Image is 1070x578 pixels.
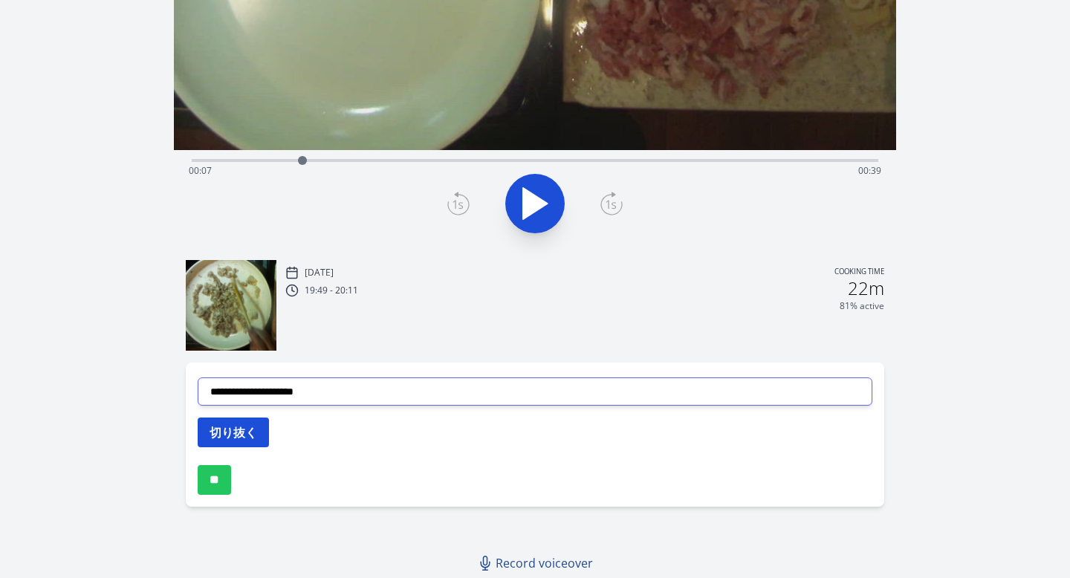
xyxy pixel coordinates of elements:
p: [DATE] [305,267,334,279]
span: 00:07 [189,164,212,177]
p: 81% active [840,300,884,312]
p: Cooking time [834,266,884,279]
h2: 22m [848,279,884,297]
a: Record voiceover [472,548,602,578]
img: 250926234946_thumb.jpeg [186,260,276,351]
button: 切り抜く [198,418,269,447]
span: 00:39 [858,164,881,177]
span: Record voiceover [496,554,593,572]
p: 19:49 - 20:11 [305,285,358,296]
